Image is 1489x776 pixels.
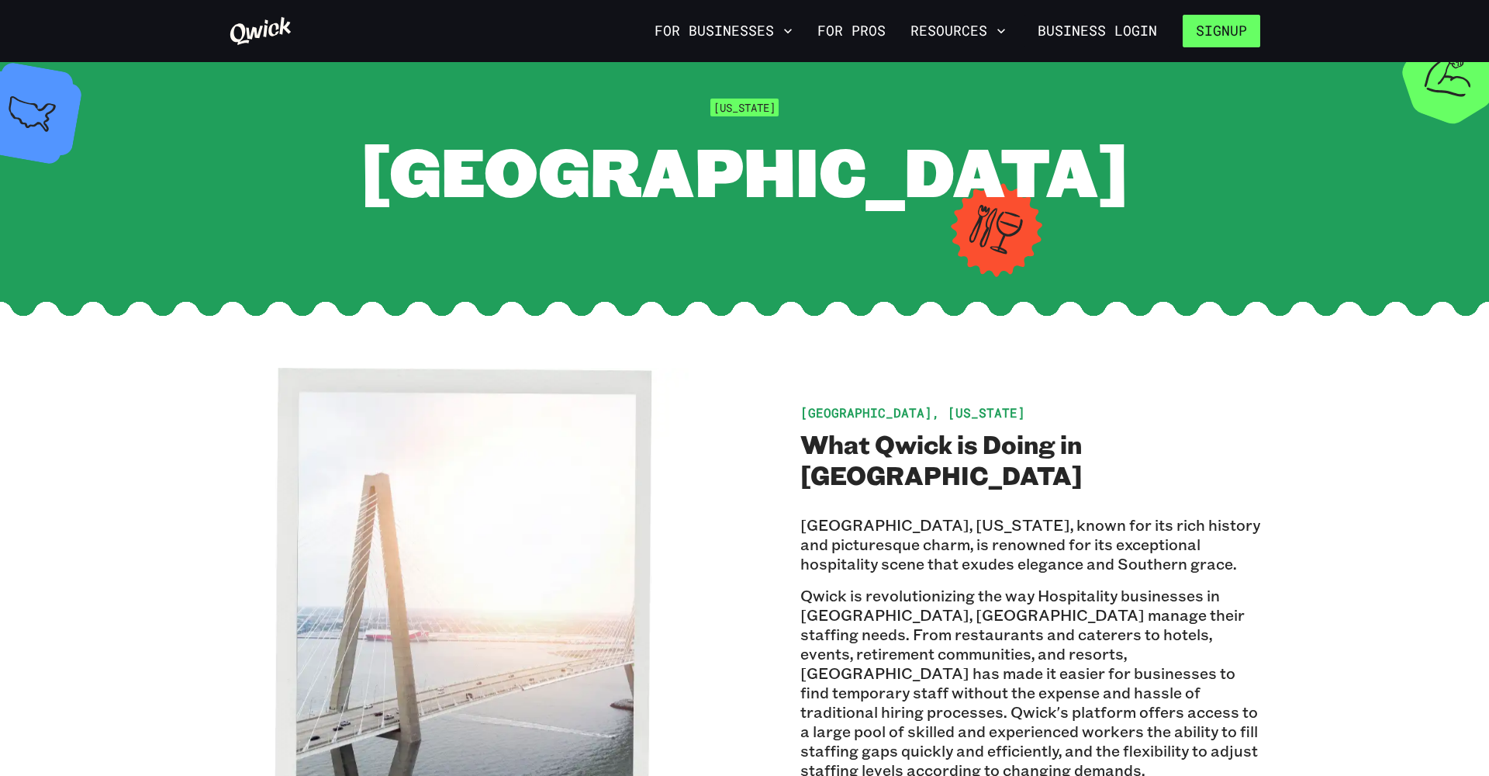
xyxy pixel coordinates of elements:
p: [GEOGRAPHIC_DATA], [US_STATE], known for its rich history and picturesque charm, is renowned for ... [800,515,1260,573]
a: For Pros [811,18,892,44]
span: [GEOGRAPHIC_DATA] [361,126,1128,215]
span: [GEOGRAPHIC_DATA], [US_STATE] [800,404,1025,421]
h2: What Qwick is Doing in [GEOGRAPHIC_DATA] [800,428,1260,490]
button: Resources [904,18,1012,44]
button: Signup [1183,15,1260,47]
button: For Businesses [648,18,799,44]
a: Business Login [1024,15,1170,47]
span: [US_STATE] [710,99,779,116]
